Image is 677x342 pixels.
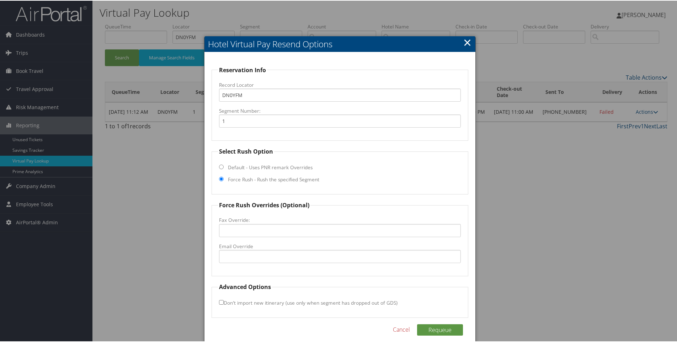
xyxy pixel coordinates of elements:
[228,175,319,182] label: Force Rush - Rush the specified Segment
[219,107,461,114] label: Segment Number:
[219,216,461,223] label: Fax Override:
[218,146,274,155] legend: Select Rush Option
[218,282,272,290] legend: Advanced Options
[228,163,313,170] label: Default - Uses PNR remark Overrides
[393,325,410,333] a: Cancel
[463,34,471,49] a: Close
[417,324,463,335] button: Requeue
[219,299,224,304] input: Don't import new itinerary (use only when segment has dropped out of GDS)
[204,36,476,51] h2: Hotel Virtual Pay Resend Options
[219,295,398,309] label: Don't import new itinerary (use only when segment has dropped out of GDS)
[219,242,461,249] label: Email Override
[218,65,267,74] legend: Reservation Info
[219,81,461,88] label: Record Locator
[218,200,310,209] legend: Force Rush Overrides (Optional)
